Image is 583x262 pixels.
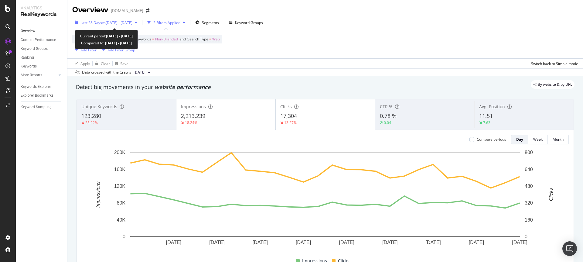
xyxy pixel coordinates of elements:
[384,120,391,125] div: 0.04
[114,184,126,189] text: 120K
[553,137,564,142] div: Month
[80,20,102,25] span: Last 28 Days
[155,35,178,43] span: Non-Branded
[562,241,577,256] div: Open Intercom Messenger
[166,240,181,245] text: [DATE]
[75,36,86,42] span: Device
[525,217,533,222] text: 160
[21,37,56,43] div: Content Performance
[82,149,569,255] svg: A chart.
[85,120,98,125] div: 25.22%
[227,18,265,27] button: Keyword Groups
[479,104,505,109] span: Avg. Position
[538,83,572,86] span: By website & by URL
[380,112,397,119] span: 0.78 %
[80,33,133,40] div: Current period:
[469,240,484,245] text: [DATE]
[145,18,188,27] button: 2 Filters Applied
[21,28,35,34] div: Overview
[21,54,63,61] a: Ranking
[193,18,221,27] button: Segments
[21,28,63,34] a: Overview
[114,150,126,155] text: 200K
[72,18,140,27] button: Last 28 Daysvs[DATE] - [DATE]
[212,35,220,43] span: Web
[21,84,51,90] div: Keywords Explorer
[202,20,219,25] span: Segments
[483,120,490,125] div: 7.63
[296,240,311,245] text: [DATE]
[477,137,506,142] div: Compare periods
[21,84,63,90] a: Keywords Explorer
[525,150,533,155] text: 800
[123,234,125,239] text: 0
[511,135,528,144] button: Day
[528,135,548,144] button: Week
[131,69,153,76] button: [DATE]
[253,240,268,245] text: [DATE]
[181,104,206,109] span: Impressions
[80,61,90,66] div: Apply
[72,59,90,68] button: Apply
[512,240,527,245] text: [DATE]
[209,240,224,245] text: [DATE]
[284,120,297,125] div: 13.27%
[107,47,135,53] div: Add Filter Group
[382,240,397,245] text: [DATE]
[525,234,527,239] text: 0
[93,59,110,68] button: Clear
[21,54,34,61] div: Ranking
[533,137,543,142] div: Week
[21,37,63,43] a: Content Performance
[106,33,133,39] b: [DATE] - [DATE]
[531,80,574,89] div: legacy label
[21,72,42,78] div: More Reports
[120,61,128,66] div: Save
[21,92,63,99] a: Explorer Bookmarks
[21,72,57,78] a: More Reports
[104,40,132,46] b: [DATE] - [DATE]
[113,59,128,68] button: Save
[21,46,48,52] div: Keyword Groups
[525,184,533,189] text: 480
[134,70,145,75] span: 2025 Oct. 4th
[425,240,441,245] text: [DATE]
[102,20,132,25] span: vs [DATE] - [DATE]
[152,36,154,42] span: =
[81,112,101,119] span: 123,280
[179,36,186,42] span: and
[280,112,297,119] span: 17,304
[111,8,143,14] div: [DOMAIN_NAME]
[82,70,131,75] div: Data crossed with the Crawls
[185,120,197,125] div: 18.24%
[95,181,101,208] text: Impressions
[21,63,37,70] div: Keywords
[81,104,117,109] span: Unique Keywords
[153,20,180,25] div: 2 Filters Applied
[21,63,63,70] a: Keywords
[548,135,569,144] button: Month
[339,240,354,245] text: [DATE]
[99,46,135,53] button: Add Filter Group
[380,104,393,109] span: CTR %
[525,200,533,205] text: 320
[117,217,126,222] text: 40K
[187,36,208,42] span: Search Type
[516,137,523,142] div: Day
[21,11,62,18] div: RealKeywords
[529,59,578,68] button: Switch back to Simple mode
[181,112,205,119] span: 2,213,239
[72,5,108,15] div: Overview
[531,61,578,66] div: Switch back to Simple mode
[21,104,52,110] div: Keyword Sampling
[280,104,292,109] span: Clicks
[21,104,63,110] a: Keyword Sampling
[21,5,62,11] div: Analytics
[80,47,97,53] div: Add Filter
[21,46,63,52] a: Keyword Groups
[101,61,110,66] div: Clear
[525,167,533,172] text: 640
[117,200,126,205] text: 80K
[72,46,97,53] button: Add Filter
[548,188,554,201] text: Clicks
